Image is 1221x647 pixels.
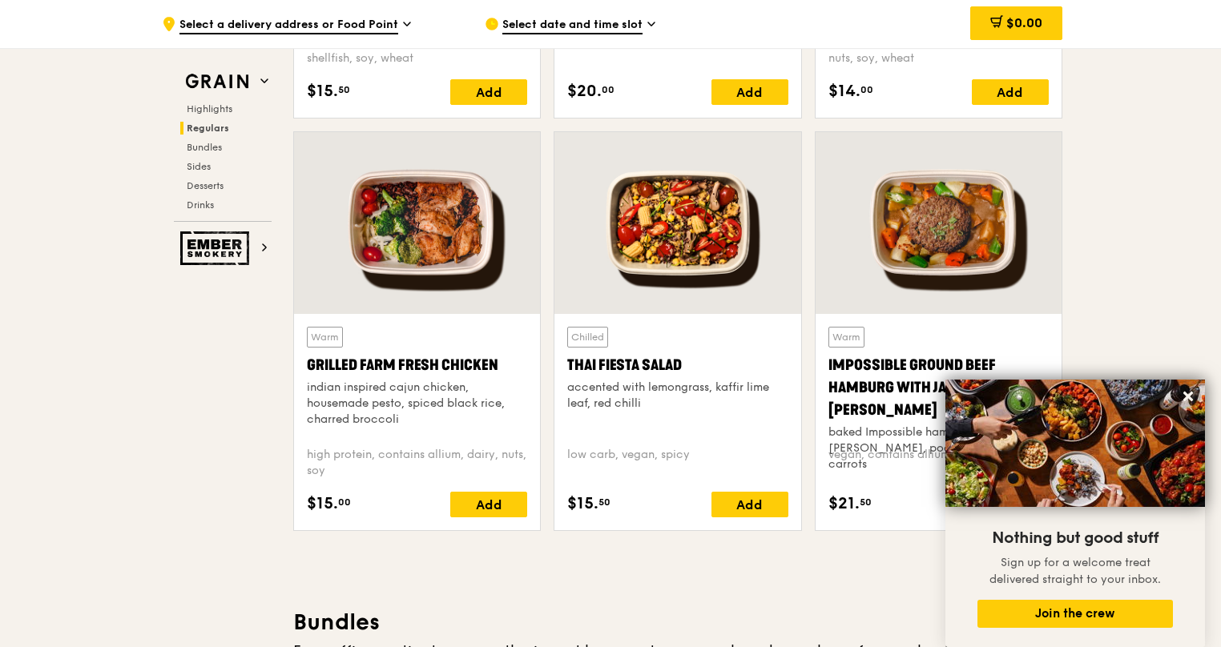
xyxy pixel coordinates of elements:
span: 50 [860,496,872,508]
span: $15. [567,492,598,516]
span: 50 [338,83,350,96]
div: Add [450,492,527,517]
div: Add [972,79,1049,105]
span: Drinks [187,199,214,211]
span: Sides [187,161,211,172]
div: Add [450,79,527,105]
span: Sign up for a welcome treat delivered straight to your inbox. [989,556,1161,586]
img: DSC07876-Edit02-Large.jpeg [945,380,1205,507]
span: Regulars [187,123,229,134]
img: Ember Smokery web logo [180,231,254,265]
div: vegetarian, contains allium, barley, egg, nuts, soy, wheat [828,34,1049,66]
span: 00 [602,83,615,96]
button: Close [1175,384,1201,409]
div: Chilled [567,327,608,348]
span: $14. [828,79,860,103]
div: Warm [828,327,864,348]
div: high protein, spicy, contains allium, shellfish, soy, wheat [307,34,527,66]
span: 00 [860,83,873,96]
span: Desserts [187,180,224,191]
div: accented with lemongrass, kaffir lime leaf, red chilli [567,380,788,412]
span: $21. [828,492,860,516]
div: high protein, contains allium, dairy, nuts, soy [307,447,527,479]
span: Select date and time slot [502,17,643,34]
span: $20. [567,79,602,103]
span: Highlights [187,103,232,115]
div: Add [711,79,788,105]
img: Grain web logo [180,67,254,96]
div: pescatarian, contains egg, soy, wheat [567,34,788,66]
span: Nothing but good stuff [992,528,1159,548]
div: low carb, vegan, spicy [567,447,788,479]
span: 50 [598,496,610,508]
div: Grilled Farm Fresh Chicken [307,354,527,376]
div: Impossible Ground Beef Hamburg with Japanese [PERSON_NAME] [828,354,1049,421]
span: $15. [307,79,338,103]
span: $0.00 [1006,15,1042,30]
div: Warm [307,327,343,348]
h3: Bundles [293,608,1062,637]
div: Thai Fiesta Salad [567,354,788,376]
div: vegan, contains allium, soy, wheat [828,447,1049,479]
span: 00 [338,496,351,508]
div: baked Impossible hamburg, Japanese [PERSON_NAME], poached okra and carrots [828,424,1049,472]
span: Select a delivery address or Food Point [179,17,398,34]
span: $15. [307,492,338,516]
div: Add [711,492,788,517]
button: Join the crew [977,600,1173,628]
div: indian inspired cajun chicken, housemade pesto, spiced black rice, charred broccoli [307,380,527,428]
span: Bundles [187,142,222,153]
